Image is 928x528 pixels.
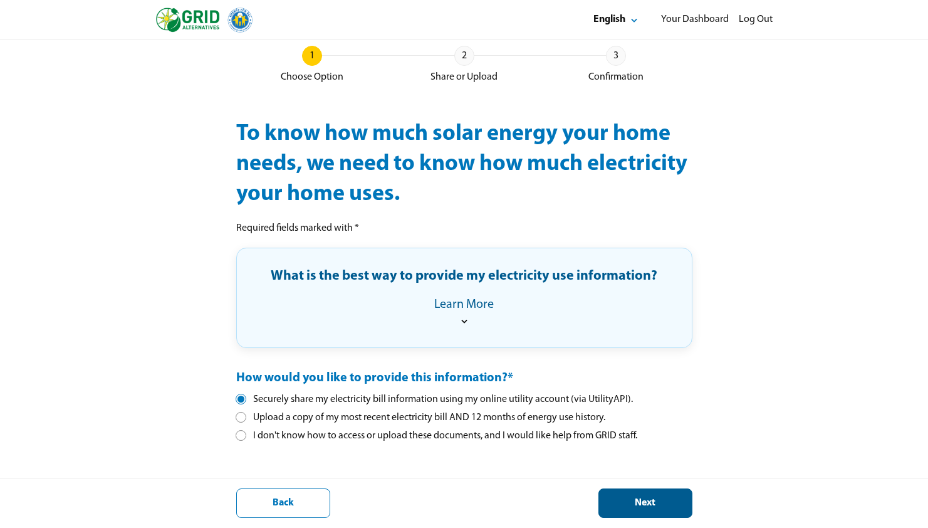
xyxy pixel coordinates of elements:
[593,13,625,26] div: English
[661,13,729,26] div: Your Dashboard
[236,393,633,406] div: Securely share my electricity bill information using my online utility account (via UtilityAPI).
[434,297,494,312] div: Learn More
[236,9,692,97] div: Electricity Use
[739,13,773,26] div: Log Out
[281,71,343,84] div: Choose Option
[236,411,605,425] div: Upload a copy of my most recent electricity bill AND 12 months of energy use history.
[430,71,498,84] div: Share or Upload
[236,430,637,443] div: I don't know how to access or upload these documents, and I would like help from GRID staff.
[454,46,474,66] div: 2
[588,71,644,84] div: Confirmation
[247,497,320,510] div: Back
[271,268,657,285] div: What is the best way to provide my electricity use information?
[609,497,682,510] div: Next
[606,46,626,66] div: 3
[236,488,330,518] button: Back
[302,46,322,66] div: 1
[236,119,692,209] div: To know how much solar energy your home needs, we need to know how much electricity your home uses.
[583,5,651,34] button: Select
[236,371,513,386] div: How would you like to provide this information? *
[156,8,253,33] img: logo
[598,488,692,518] button: Next
[236,222,692,235] pre: Required fields marked with *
